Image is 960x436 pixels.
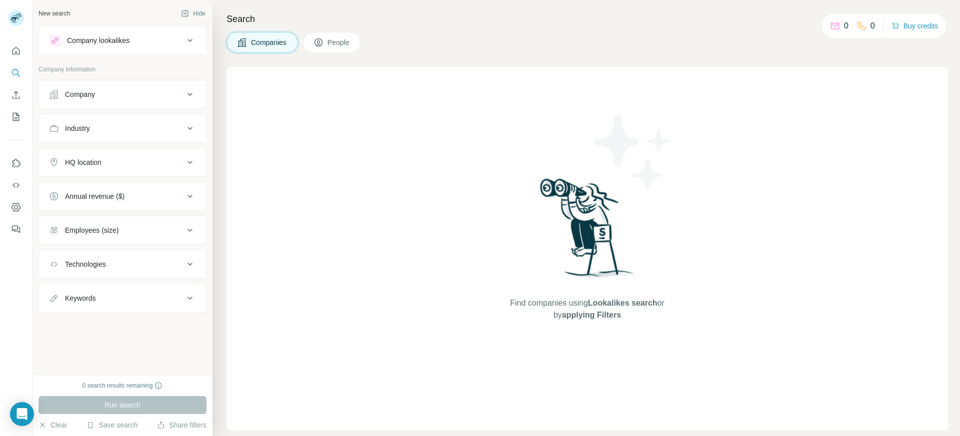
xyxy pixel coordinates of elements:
div: Keywords [65,293,95,303]
button: Hide [174,6,212,21]
p: 0 [844,20,848,32]
button: Company lookalikes [39,28,206,52]
button: Quick start [8,42,24,60]
div: Annual revenue ($) [65,191,124,201]
div: HQ location [65,157,101,167]
p: Company information [38,65,206,74]
img: Surfe Illustration - Woman searching with binoculars [535,176,639,287]
button: Use Surfe on LinkedIn [8,154,24,172]
span: Companies [251,37,287,47]
div: 0 search results remaining [82,381,163,390]
div: New search [38,9,70,18]
button: Keywords [39,286,206,310]
button: Use Surfe API [8,176,24,194]
div: Company [65,89,95,99]
button: Buy credits [891,19,938,33]
div: Employees (size) [65,225,118,235]
button: HQ location [39,150,206,174]
div: Open Intercom Messenger [10,402,34,426]
span: Find companies using or by [507,297,667,321]
button: Save search [86,420,137,430]
button: Search [8,64,24,82]
button: Technologies [39,252,206,276]
button: Company [39,82,206,106]
button: Feedback [8,220,24,238]
button: Share filters [157,420,206,430]
span: applying Filters [562,311,621,319]
button: My lists [8,108,24,126]
h4: Search [226,12,948,26]
button: Clear [38,420,67,430]
span: People [327,37,350,47]
button: Employees (size) [39,218,206,242]
button: Annual revenue ($) [39,184,206,208]
span: Lookalikes search [588,299,657,307]
button: Enrich CSV [8,86,24,104]
button: Dashboard [8,198,24,216]
img: Surfe Illustration - Stars [587,107,677,197]
p: 0 [870,20,875,32]
div: Technologies [65,259,106,269]
button: Industry [39,116,206,140]
div: Industry [65,123,90,133]
div: Company lookalikes [67,35,129,45]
